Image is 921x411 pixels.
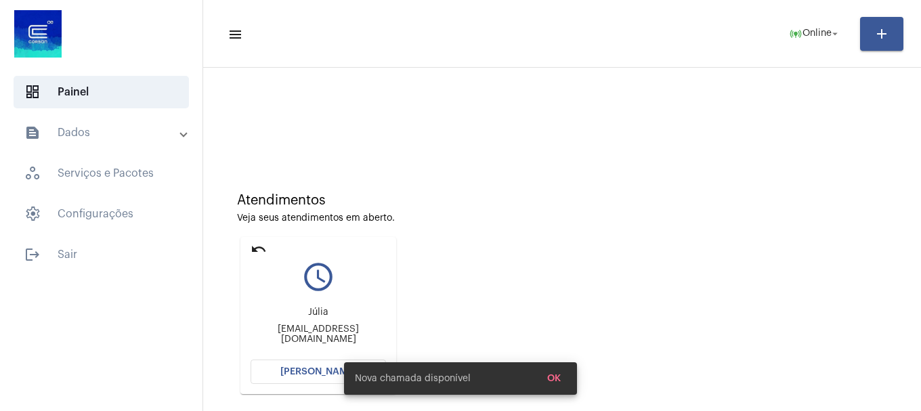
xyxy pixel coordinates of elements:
[251,307,386,318] div: Júlia
[802,29,832,39] span: Online
[24,246,41,263] mat-icon: sidenav icon
[24,165,41,181] span: sidenav icon
[24,84,41,100] span: sidenav icon
[14,76,189,108] span: Painel
[355,372,471,385] span: Nova chamada disponível
[14,157,189,190] span: Serviços e Pacotes
[24,206,41,222] span: sidenav icon
[874,26,890,42] mat-icon: add
[251,260,386,294] mat-icon: query_builder
[251,241,267,257] mat-icon: undo
[536,366,572,391] button: OK
[251,360,386,384] button: [PERSON_NAME]
[547,374,561,383] span: OK
[24,125,41,141] mat-icon: sidenav icon
[781,20,849,47] button: Online
[14,238,189,271] span: Sair
[789,27,802,41] mat-icon: online_prediction
[829,28,841,40] mat-icon: arrow_drop_down
[251,324,386,345] div: [EMAIL_ADDRESS][DOMAIN_NAME]
[24,125,181,141] mat-panel-title: Dados
[237,213,887,223] div: Veja seus atendimentos em aberto.
[237,193,887,208] div: Atendimentos
[280,367,356,376] span: [PERSON_NAME]
[14,198,189,230] span: Configurações
[228,26,241,43] mat-icon: sidenav icon
[11,7,65,61] img: d4669ae0-8c07-2337-4f67-34b0df7f5ae4.jpeg
[8,116,202,149] mat-expansion-panel-header: sidenav iconDados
